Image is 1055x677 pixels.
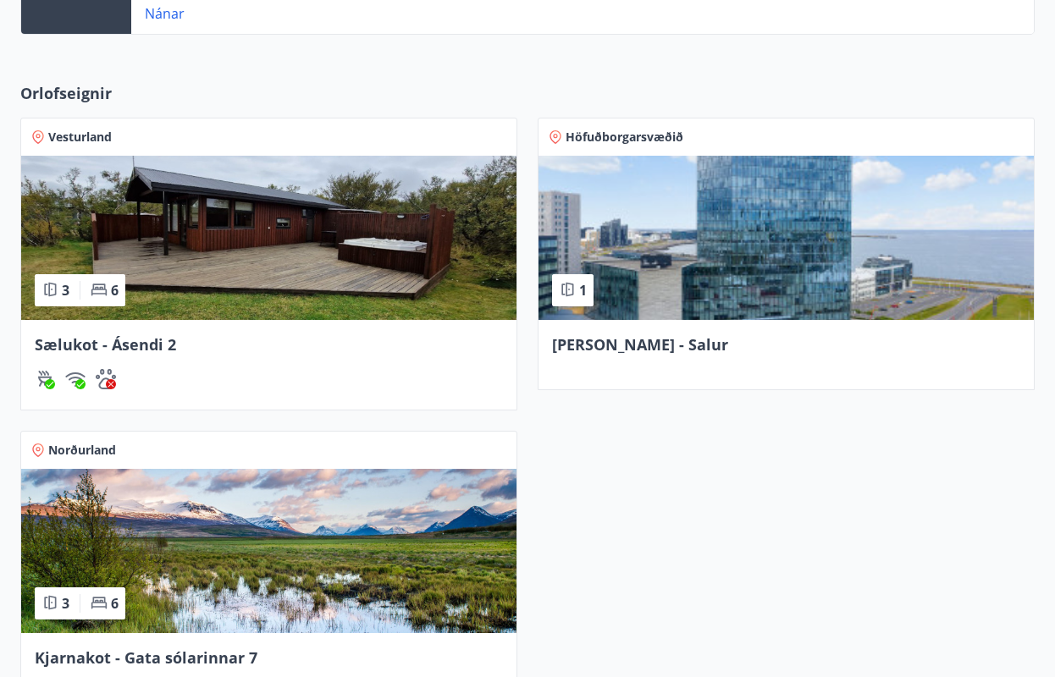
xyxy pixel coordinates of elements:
[48,442,116,459] span: Norðurland
[35,369,55,389] div: Gasgrill
[48,129,112,146] span: Vesturland
[579,281,587,300] span: 1
[20,82,112,104] span: Orlofseignir
[539,156,1034,320] img: Paella dish
[65,369,86,389] div: Þráðlaust net
[21,469,516,633] img: Paella dish
[96,369,116,389] img: pxcaIm5dSOV3FS4whs1soiYWTwFQvksT25a9J10C.svg
[21,156,516,320] img: Paella dish
[552,334,728,355] span: [PERSON_NAME] - Salur
[96,369,116,389] div: Gæludýr
[35,369,55,389] img: ZXjrS3QKesehq6nQAPjaRuRTI364z8ohTALB4wBr.svg
[62,594,69,613] span: 3
[65,369,86,389] img: HJRyFFsYp6qjeUYhR4dAD8CaCEsnIFYZ05miwXoh.svg
[111,594,119,613] span: 6
[111,281,119,300] span: 6
[566,129,683,146] span: Höfuðborgarsvæðið
[62,281,69,300] span: 3
[35,647,257,668] span: Kjarnakot - Gata sólarinnar 7
[145,4,185,23] a: Nánar
[35,334,176,355] span: Sælukot - Ásendi 2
